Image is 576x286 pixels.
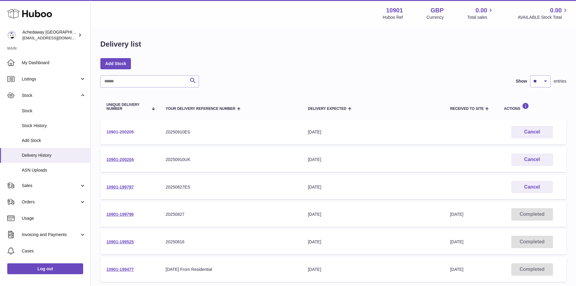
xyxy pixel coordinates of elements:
[22,232,80,238] span: Invoicing and Payments
[516,78,527,84] label: Show
[550,6,562,15] span: 0.00
[22,93,80,98] span: Stock
[504,103,560,111] div: Actions
[106,185,134,189] a: 10901-199797
[467,15,494,20] span: Total sales
[22,108,86,114] span: Stock
[383,15,403,20] div: Huboo Ref
[308,107,346,111] span: Delivery Expected
[476,6,487,15] span: 0.00
[518,15,569,20] span: AVAILABLE Stock Total
[308,184,438,190] div: [DATE]
[22,138,86,143] span: Add Stock
[386,6,403,15] strong: 10901
[511,181,553,193] button: Cancel
[22,29,77,41] div: Achedaway [GEOGRAPHIC_DATA]
[308,267,438,272] div: [DATE]
[554,78,566,84] span: entries
[427,15,444,20] div: Currency
[22,215,86,221] span: Usage
[450,267,464,272] span: [DATE]
[308,129,438,135] div: [DATE]
[511,153,553,166] button: Cancel
[106,157,134,162] a: 10901-200204
[166,107,236,111] span: Your Delivery Reference Number
[106,103,148,111] span: Unique Delivery Number
[7,263,83,274] a: Log out
[22,183,80,189] span: Sales
[166,212,296,217] div: 20250827
[450,212,464,217] span: [DATE]
[106,212,134,217] a: 10901-199796
[22,167,86,173] span: ASN Uploads
[22,123,86,129] span: Stock History
[166,239,296,245] div: 20250816
[100,39,141,49] h1: Delivery list
[22,76,80,82] span: Listings
[166,184,296,190] div: 20250827ES
[308,239,438,245] div: [DATE]
[22,35,89,40] span: [EMAIL_ADDRESS][DOMAIN_NAME]
[431,6,444,15] strong: GBP
[106,130,134,134] a: 10901-200205
[22,199,80,205] span: Orders
[518,6,569,20] a: 0.00 AVAILABLE Stock Total
[511,126,553,138] button: Cancel
[22,248,86,254] span: Cases
[450,107,484,111] span: Received to Site
[7,31,16,40] img: admin@newpb.co.uk
[308,157,438,163] div: [DATE]
[106,239,134,244] a: 10901-199525
[100,58,131,69] a: Add Stock
[22,60,86,66] span: My Dashboard
[166,157,296,163] div: 20250910UK
[450,239,464,244] span: [DATE]
[467,6,494,20] a: 0.00 Total sales
[22,153,86,158] span: Delivery History
[308,212,438,217] div: [DATE]
[166,267,296,272] div: [DATE] From Residential
[166,129,296,135] div: 20250910ES
[106,267,134,272] a: 10901-199477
